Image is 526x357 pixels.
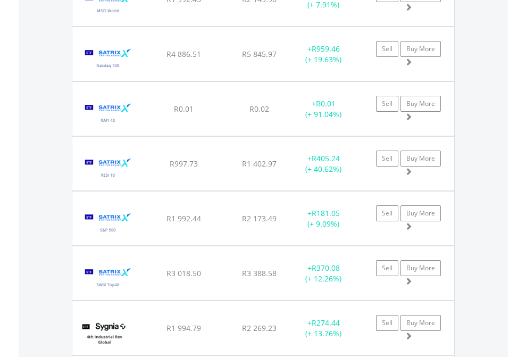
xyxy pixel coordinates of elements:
a: Sell [376,41,398,57]
a: Buy More [400,151,441,167]
span: R1 994.79 [166,323,201,333]
a: Sell [376,151,398,167]
span: R959.46 [312,44,340,54]
img: TFSA.STXNDQ.png [78,40,139,78]
span: R0.02 [249,104,269,114]
span: R370.08 [312,263,340,273]
div: + (+ 13.76%) [290,318,357,339]
img: TFSA.STX500.png [78,205,139,243]
a: Buy More [400,315,441,331]
a: Buy More [400,41,441,57]
span: R3 388.58 [242,268,277,278]
img: TFSA.STXRES.png [78,150,139,188]
span: R1 402.97 [242,159,277,169]
div: + (+ 19.63%) [290,44,357,65]
img: TFSA.SYG4IR.png [78,314,131,352]
a: Buy More [400,260,441,276]
a: Buy More [400,205,441,221]
img: TFSA.STXRAF.png [78,95,139,133]
span: R3 018.50 [166,268,201,278]
span: R0.01 [316,98,336,109]
span: R274.44 [312,318,340,328]
span: R2 173.49 [242,213,277,223]
span: R0.01 [174,104,194,114]
div: + (+ 91.04%) [290,98,357,120]
a: Sell [376,96,398,112]
img: TFSA.STXSWX.png [78,260,139,297]
div: + (+ 9.09%) [290,208,357,229]
span: R997.73 [170,159,198,169]
span: R5 845.97 [242,49,277,59]
span: R405.24 [312,153,340,163]
a: Buy More [400,96,441,112]
div: + (+ 40.62%) [290,153,357,175]
div: + (+ 12.26%) [290,263,357,284]
span: R1 992.44 [166,213,201,223]
span: R4 886.51 [166,49,201,59]
span: R2 269.23 [242,323,277,333]
span: R181.05 [312,208,340,218]
a: Sell [376,315,398,331]
a: Sell [376,205,398,221]
a: Sell [376,260,398,276]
